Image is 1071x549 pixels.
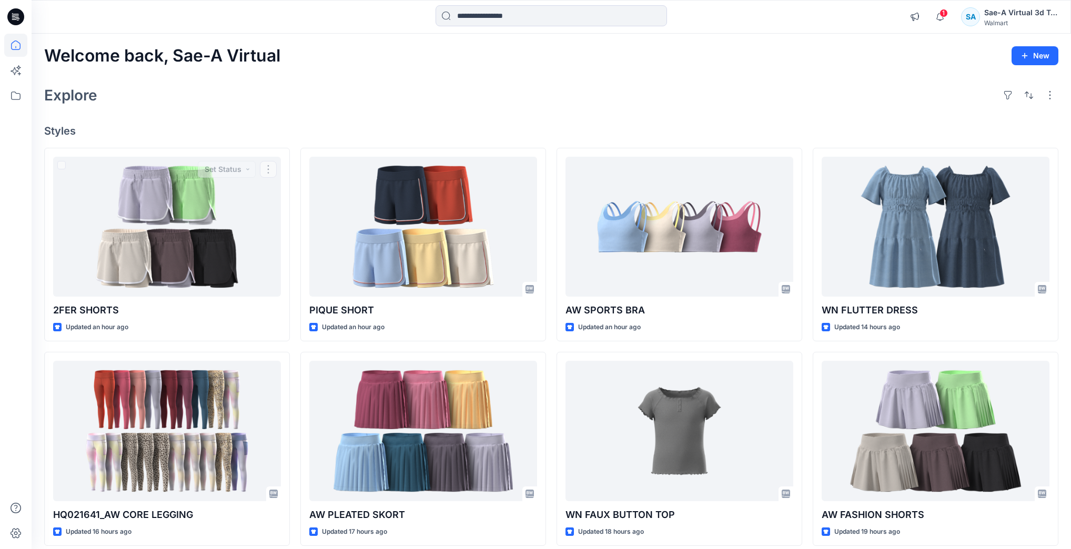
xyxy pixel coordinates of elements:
[322,526,387,537] p: Updated 17 hours ago
[565,361,793,501] a: WN FAUX BUTTON TOP
[1012,46,1058,65] button: New
[578,322,641,333] p: Updated an hour ago
[984,19,1058,27] div: Walmart
[578,526,644,537] p: Updated 18 hours ago
[309,157,537,297] a: PIQUE SHORT
[822,157,1049,297] a: WN FLUTTER DRESS
[53,303,281,318] p: 2FER SHORTS
[565,507,793,522] p: WN FAUX BUTTON TOP
[66,322,128,333] p: Updated an hour ago
[822,361,1049,501] a: AW FASHION SHORTS
[66,526,132,537] p: Updated 16 hours ago
[322,322,385,333] p: Updated an hour ago
[44,87,97,104] h2: Explore
[53,507,281,522] p: HQ021641_AW CORE LEGGING
[309,361,537,501] a: AW PLEATED SKORT
[53,361,281,501] a: HQ021641_AW CORE LEGGING
[44,125,1058,137] h4: Styles
[309,507,537,522] p: AW PLEATED SKORT
[309,303,537,318] p: PIQUE SHORT
[834,322,900,333] p: Updated 14 hours ago
[44,46,280,66] h2: Welcome back, Sae-A Virtual
[939,9,948,17] span: 1
[961,7,980,26] div: SA
[53,157,281,297] a: 2FER SHORTS
[822,303,1049,318] p: WN FLUTTER DRESS
[565,157,793,297] a: AW SPORTS BRA
[984,6,1058,19] div: Sae-A Virtual 3d Team
[822,507,1049,522] p: AW FASHION SHORTS
[565,303,793,318] p: AW SPORTS BRA
[834,526,900,537] p: Updated 19 hours ago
